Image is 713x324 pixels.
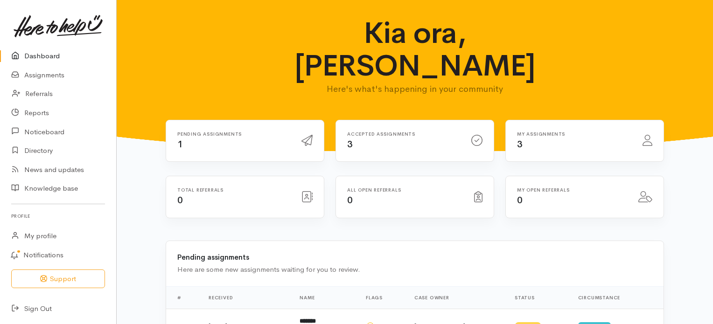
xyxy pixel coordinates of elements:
[407,286,507,309] th: Case Owner
[277,83,553,96] p: Here's what's happening in your community
[11,210,105,222] h6: Profile
[571,286,664,309] th: Circumstance
[166,286,201,309] th: #
[517,138,523,150] span: 3
[177,264,652,275] div: Here are some new assignments waiting for you to review.
[347,187,463,193] h6: All open referrals
[517,194,523,206] span: 0
[177,187,290,193] h6: Total referrals
[517,187,627,193] h6: My open referrals
[177,194,183,206] span: 0
[177,253,249,262] b: Pending assignments
[277,17,553,83] h1: Kia ora, [PERSON_NAME]
[507,286,571,309] th: Status
[11,269,105,289] button: Support
[347,138,353,150] span: 3
[292,286,358,309] th: Name
[201,286,292,309] th: Received
[347,194,353,206] span: 0
[517,131,631,137] h6: My assignments
[347,131,460,137] h6: Accepted assignments
[358,286,407,309] th: Flags
[177,131,290,137] h6: Pending assignments
[177,138,183,150] span: 1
